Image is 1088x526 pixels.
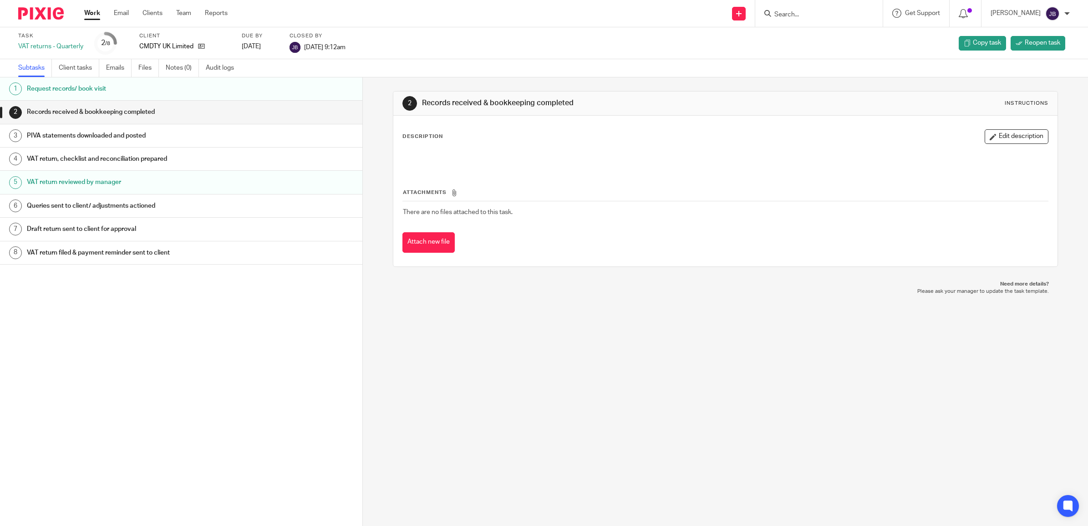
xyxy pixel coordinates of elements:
img: svg%3E [290,42,300,53]
a: Work [84,9,100,18]
a: Emails [106,59,132,77]
h1: VAT return filed & payment reminder sent to client [27,246,244,260]
span: Get Support [905,10,940,16]
div: [DATE] [242,42,278,51]
div: 8 [9,246,22,259]
span: Attachments [403,190,447,195]
h1: VAT return, checklist and reconciliation prepared [27,152,244,166]
p: Please ask your manager to update the task template. [402,288,1049,295]
a: Reopen task [1011,36,1065,51]
h1: Request records/ book visit [27,82,244,96]
a: Clients [142,9,163,18]
button: Attach new file [402,232,455,253]
label: Task [18,32,83,40]
a: Team [176,9,191,18]
div: 2 [402,96,417,111]
label: Client [139,32,230,40]
span: Reopen task [1025,38,1060,47]
a: Notes (0) [166,59,199,77]
a: Subtasks [18,59,52,77]
div: 7 [9,223,22,235]
p: CMDTY UK Limited [139,42,193,51]
div: 2 [9,106,22,119]
a: Email [114,9,129,18]
div: 6 [9,199,22,212]
small: /8 [105,41,110,46]
label: Due by [242,32,278,40]
h1: Records received & bookkeeping completed [422,98,745,108]
button: Edit description [985,129,1048,144]
h1: VAT return reviewed by manager [27,175,244,189]
h1: Draft return sent to client for approval [27,222,244,236]
h1: Records received & bookkeeping completed [27,105,244,119]
a: Client tasks [59,59,99,77]
span: [DATE] 9:12am [304,44,346,50]
h1: PIVA statements downloaded and posted [27,129,244,143]
a: Reports [205,9,228,18]
div: 1 [9,82,22,95]
a: Audit logs [206,59,241,77]
div: 4 [9,153,22,165]
input: Search [773,11,855,19]
div: Instructions [1005,100,1048,107]
p: [PERSON_NAME] [991,9,1041,18]
a: Copy task [959,36,1006,51]
label: Closed by [290,32,346,40]
span: There are no files attached to this task. [403,209,513,215]
img: Pixie [18,7,64,20]
span: Copy task [973,38,1001,47]
a: Files [138,59,159,77]
p: Need more details? [402,281,1049,288]
img: svg%3E [1045,6,1060,21]
div: 5 [9,176,22,189]
div: 2 [101,38,110,48]
p: Description [402,133,443,140]
div: VAT returns - Quarterly [18,42,83,51]
h1: Queries sent to client/ adjustments actioned [27,199,244,213]
div: 3 [9,129,22,142]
